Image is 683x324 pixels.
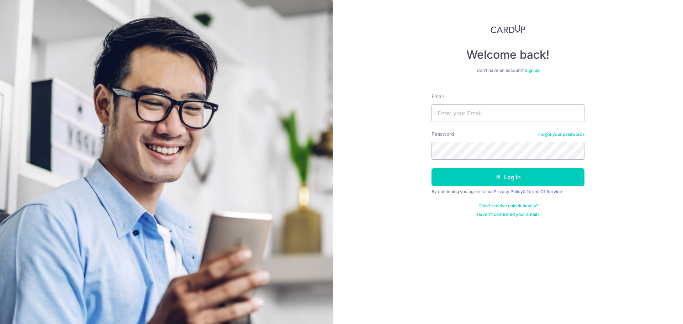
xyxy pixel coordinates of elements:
[431,68,584,73] div: Don’t have an account?
[431,189,584,195] div: By continuing you agree to our &
[477,212,539,217] a: Haven't confirmed your email?
[431,168,584,186] button: Log in
[526,189,562,194] a: Terms Of Service
[431,104,584,122] input: Enter your Email
[431,131,454,138] label: Password
[491,25,525,33] img: CardUp Logo
[494,189,523,194] a: Privacy Policy
[431,93,444,100] label: Email
[478,203,538,209] a: Didn't receive unlock details?
[431,48,584,62] h4: Welcome back!
[525,68,540,73] a: Sign up
[538,132,584,137] a: Forgot your password?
